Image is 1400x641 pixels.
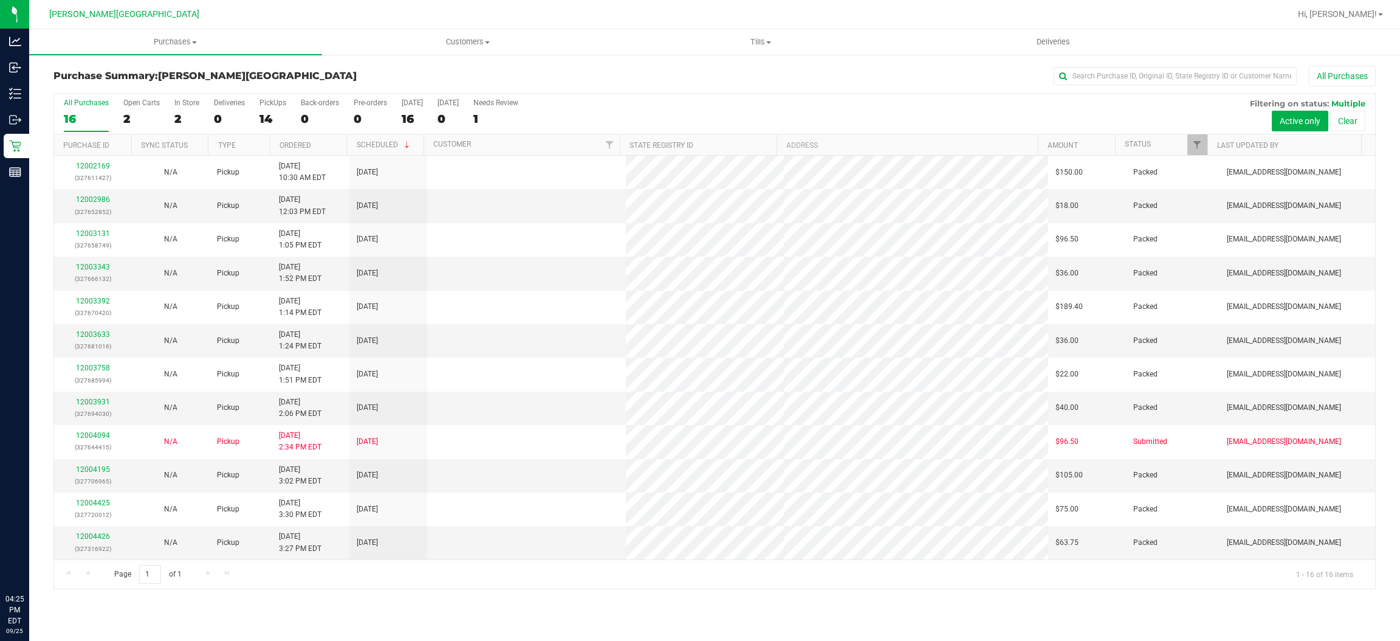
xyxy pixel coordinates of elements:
a: 12004195 [76,465,110,474]
span: Pickup [217,234,239,245]
span: [DATE] 3:02 PM EDT [279,464,321,487]
span: [DATE] [357,268,378,279]
button: N/A [164,504,177,515]
span: $96.50 [1055,436,1079,448]
a: Scheduled [357,140,412,149]
span: Packed [1133,200,1158,212]
span: [DATE] [357,200,378,212]
a: 12003131 [76,229,110,238]
span: [EMAIL_ADDRESS][DOMAIN_NAME] [1227,268,1341,279]
span: Not Applicable [164,302,177,311]
span: Pickup [217,268,239,279]
inline-svg: Retail [9,140,21,152]
button: N/A [164,537,177,549]
span: Not Applicable [164,471,177,479]
span: [DATE] 1:51 PM EDT [279,362,321,386]
span: [EMAIL_ADDRESS][DOMAIN_NAME] [1227,402,1341,414]
a: Tills [614,29,907,55]
p: (327685994) [61,375,125,386]
span: [PERSON_NAME][GEOGRAPHIC_DATA] [49,9,199,19]
span: Not Applicable [164,235,177,243]
div: Open Carts [123,99,160,107]
span: [EMAIL_ADDRESS][DOMAIN_NAME] [1227,436,1341,448]
span: Packed [1133,537,1158,549]
div: 2 [123,112,160,126]
span: Packed [1133,167,1158,178]
span: $105.00 [1055,469,1083,481]
span: [DATE] 1:52 PM EDT [279,262,321,285]
a: Customer [433,140,471,148]
span: Packed [1133,335,1158,347]
div: 14 [259,112,286,126]
a: Last Updated By [1217,141,1278,150]
span: [EMAIL_ADDRESS][DOMAIN_NAME] [1227,504,1341,515]
input: 1 [139,565,161,584]
a: 12002986 [76,195,110,204]
span: Pickup [217,167,239,178]
div: 2 [174,112,199,126]
a: 12002169 [76,162,110,170]
span: Not Applicable [164,437,177,446]
button: N/A [164,369,177,380]
p: (327611427) [61,172,125,184]
span: Not Applicable [164,168,177,176]
span: Packed [1133,369,1158,380]
span: [DATE] [357,335,378,347]
button: N/A [164,234,177,245]
a: Amount [1048,141,1078,150]
span: Pickup [217,504,239,515]
p: (327694030) [61,408,125,420]
div: Needs Review [473,99,518,107]
span: [DATE] [357,402,378,414]
span: [DATE] 1:24 PM EDT [279,329,321,352]
inline-svg: Inventory [9,88,21,100]
div: 0 [437,112,459,126]
span: Purchases [29,36,322,47]
span: [DATE] [357,234,378,245]
p: (327644415) [61,442,125,453]
p: (327316922) [61,543,125,555]
span: Page of 1 [104,565,191,584]
button: N/A [164,402,177,414]
a: Filter [600,134,620,155]
a: Deliveries [907,29,1200,55]
inline-svg: Inbound [9,61,21,74]
a: 12003392 [76,297,110,305]
span: Pickup [217,200,239,212]
button: N/A [164,200,177,212]
span: Packed [1133,504,1158,515]
a: 12004425 [76,499,110,507]
span: Pickup [217,469,239,481]
a: Purchase ID [63,141,109,150]
div: 1 [473,112,518,126]
span: Not Applicable [164,403,177,412]
div: All Purchases [64,99,109,107]
a: Customers [322,29,615,55]
span: Not Applicable [164,269,177,277]
span: Packed [1133,402,1158,414]
div: 16 [64,112,109,126]
span: Not Applicable [164,538,177,547]
span: [DATE] 10:30 AM EDT [279,161,326,184]
span: [PERSON_NAME][GEOGRAPHIC_DATA] [158,70,357,81]
span: Customers [323,36,614,47]
span: [EMAIL_ADDRESS][DOMAIN_NAME] [1227,369,1341,380]
span: [DATE] [357,301,378,313]
inline-svg: Outbound [9,114,21,126]
p: (327670420) [61,307,125,319]
span: 1 - 16 of 16 items [1286,565,1363,583]
span: [EMAIL_ADDRESS][DOMAIN_NAME] [1227,335,1341,347]
span: $189.40 [1055,301,1083,313]
a: Purchases [29,29,322,55]
a: 12003758 [76,364,110,372]
th: Address [777,134,1038,156]
span: [EMAIL_ADDRESS][DOMAIN_NAME] [1227,234,1341,245]
span: $96.50 [1055,234,1079,245]
div: 16 [402,112,423,126]
span: [DATE] [357,504,378,515]
button: Active only [1272,111,1328,131]
p: (327706965) [61,476,125,487]
h3: Purchase Summary: [53,71,494,81]
a: Status [1125,140,1151,148]
button: N/A [164,436,177,448]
